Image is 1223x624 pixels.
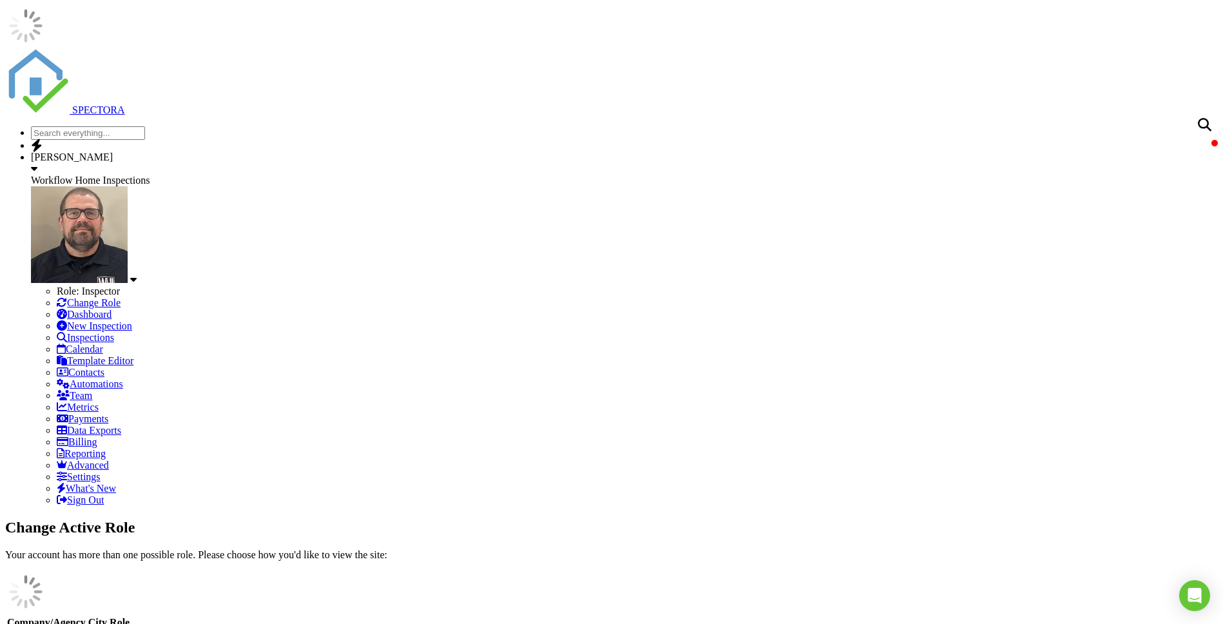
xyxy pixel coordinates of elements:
[57,402,99,413] a: Metrics
[57,390,92,401] a: Team
[57,471,101,482] a: Settings
[57,494,104,505] a: Sign Out
[57,367,104,378] a: Contacts
[57,460,109,471] a: Advanced
[57,355,133,366] a: Template Editor
[57,297,121,308] a: Change Role
[57,286,120,297] span: Role: Inspector
[57,448,106,459] a: Reporting
[57,425,121,436] a: Data Exports
[31,186,128,283] img: img_7263.jpeg
[57,436,97,447] a: Billing
[57,309,112,320] a: Dashboard
[57,378,123,389] a: Automations
[57,483,116,494] a: What's New
[5,519,1218,536] h2: Change Active Role
[5,5,46,46] img: loading-93afd81d04378562ca97960a6d0abf470c8f8241ccf6a1b4da771bf876922d1b.gif
[57,320,132,331] a: New Inspection
[5,49,70,113] img: The Best Home Inspection Software - Spectora
[5,549,1218,561] p: Your account has more than one possible role. Please choose how you'd like to view the site:
[72,104,125,115] span: SPECTORA
[57,344,103,355] a: Calendar
[57,332,114,343] a: Inspections
[5,571,46,612] img: loading-93afd81d04378562ca97960a6d0abf470c8f8241ccf6a1b4da771bf876922d1b.gif
[31,175,1218,186] div: Workflow Home Inspections
[57,413,108,424] a: Payments
[31,126,145,140] input: Search everything...
[1179,580,1210,611] div: Open Intercom Messenger
[5,104,125,115] a: SPECTORA
[31,151,1218,163] div: [PERSON_NAME]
